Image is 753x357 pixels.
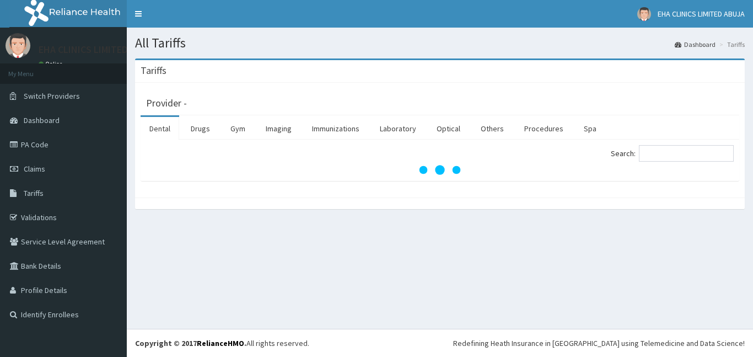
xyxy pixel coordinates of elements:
[371,117,425,140] a: Laboratory
[24,164,45,174] span: Claims
[182,117,219,140] a: Drugs
[24,188,44,198] span: Tariffs
[658,9,745,19] span: EHA CLINICS LIMITED ABUJA
[6,33,30,58] img: User Image
[418,148,462,192] svg: audio-loading
[39,60,65,68] a: Online
[257,117,300,140] a: Imaging
[611,145,734,162] label: Search:
[135,36,745,50] h1: All Tariffs
[453,338,745,349] div: Redefining Heath Insurance in [GEOGRAPHIC_DATA] using Telemedicine and Data Science!
[127,329,753,357] footer: All rights reserved.
[141,66,166,76] h3: Tariffs
[146,98,187,108] h3: Provider -
[141,117,179,140] a: Dental
[135,338,246,348] strong: Copyright © 2017 .
[637,7,651,21] img: User Image
[639,145,734,162] input: Search:
[675,40,716,49] a: Dashboard
[24,115,60,125] span: Dashboard
[515,117,572,140] a: Procedures
[575,117,605,140] a: Spa
[197,338,244,348] a: RelianceHMO
[303,117,368,140] a: Immunizations
[222,117,254,140] a: Gym
[717,40,745,49] li: Tariffs
[428,117,469,140] a: Optical
[39,45,158,55] p: EHA CLINICS LIMITED ABUJA
[24,91,80,101] span: Switch Providers
[472,117,513,140] a: Others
